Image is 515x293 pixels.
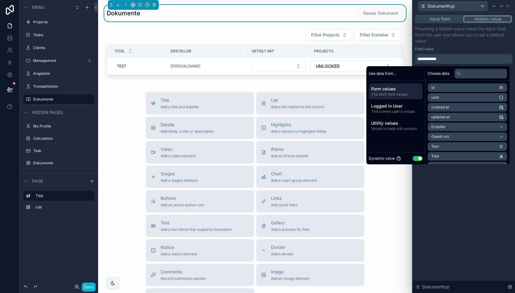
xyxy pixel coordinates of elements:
[366,81,425,136] div: scrollable content
[20,188,98,218] div: scrollable content
[464,16,512,22] button: Hidden value
[33,161,93,166] label: Dokumente
[416,16,464,22] button: Input field
[161,178,198,183] span: Add a stages element
[146,264,254,286] button: CommentsRecord comments section
[33,71,93,76] label: Angebote
[161,227,232,232] span: Add a text block that supports markdown
[161,276,206,281] span: Record comments section
[146,117,254,139] button: DetailsAdd fields, a title or description
[36,193,90,198] label: Title
[146,166,254,188] button: StagesAdd a stages element
[161,220,232,226] span: Text
[271,178,317,183] span: Add a chart group element
[36,205,92,210] label: List
[256,117,364,139] button: HighlightsAdd a section to highlights fields
[271,252,294,257] span: Add a divider
[271,129,326,134] span: Add a section to highlights fields
[314,49,334,54] span: Projects
[107,9,140,17] h1: Dokumente
[271,195,297,201] span: Links
[271,97,324,103] span: List
[161,252,197,257] span: Add a notice element
[371,92,420,97] span: The draft field values
[252,49,274,54] span: Geteilt mit
[271,227,310,232] span: Add a preview for files
[161,105,199,109] span: Add a title and subtitle
[271,154,308,158] span: Add an iframe embed
[146,141,254,163] button: VideoAdd a video element
[33,124,93,129] label: My Profile
[161,195,204,201] span: Buttons
[33,84,93,89] label: Transaktionen
[256,92,364,114] button: ListAdd a list related to this record
[161,203,204,207] span: Add an action button row
[161,244,197,250] span: Notice
[161,269,206,275] span: Comments
[32,4,45,10] span: Menu
[171,49,191,54] span: Ersteller
[146,239,254,261] button: NoticeAdd a notice element
[371,126,420,131] span: Values to help with actions
[146,215,254,237] button: TextAdd a text block that supports markdown
[161,154,196,158] span: Add a video element
[271,203,297,207] span: Add quick links
[161,129,214,134] span: Add fields, a title or description
[146,190,254,212] button: ButtonsAdd an action button row
[271,105,324,109] span: Add a list related to this record
[146,92,254,114] button: TitleAdd a title and subtitle
[33,97,91,102] label: Dokumente
[256,264,364,286] button: ImageAdd an image element
[32,109,63,116] span: Hidden pages
[371,109,420,114] span: The current user's values
[161,171,198,177] span: Stages
[256,239,364,261] button: DividerAdd a divider
[32,178,43,184] span: Page
[161,97,199,103] span: Title
[271,276,310,281] span: Add an image element
[415,26,513,44] p: Providing a hidden value hides the input field from the user and allows you to set a default value
[115,49,125,54] span: Titel
[33,148,93,153] label: Task
[371,120,420,126] span: Utility values
[33,58,85,63] label: Management
[256,141,364,163] button: iframeAdd an iframe embed
[256,215,364,237] button: GalleryAdd a preview for files
[415,47,434,51] label: Field value
[33,20,93,25] label: Projects
[33,136,93,141] label: Calculation
[428,71,449,76] span: Choose data
[369,71,396,76] span: Use data from...
[271,269,310,275] span: Image
[256,166,364,188] button: ChartAdd a chart group element
[33,32,93,37] label: Tasks
[271,220,310,226] span: Gallery
[256,190,364,212] button: LinksAdd quick links
[271,244,294,250] span: Divider
[428,3,455,9] span: Dokumenttyp
[82,283,96,291] button: Done
[369,156,395,161] span: Dynamic value
[161,146,196,152] span: Video
[33,45,93,50] label: Clients
[271,146,308,152] span: iframe
[371,86,420,92] span: Form values
[418,1,488,11] button: Dokumenttyp
[422,284,450,290] span: Dokumenttyp
[271,171,317,177] span: Chart
[371,103,420,109] span: Logged in User
[271,122,326,128] span: Highlights
[161,122,214,128] span: Details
